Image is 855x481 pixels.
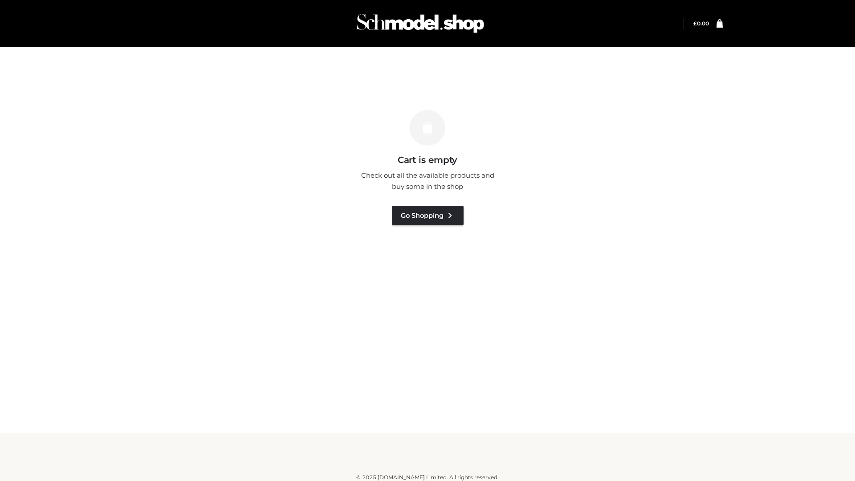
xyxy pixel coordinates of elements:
[356,170,499,192] p: Check out all the available products and buy some in the shop
[693,20,697,27] span: £
[693,20,709,27] a: £0.00
[354,6,487,41] img: Schmodel Admin 964
[152,155,703,165] h3: Cart is empty
[392,206,464,225] a: Go Shopping
[693,20,709,27] bdi: 0.00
